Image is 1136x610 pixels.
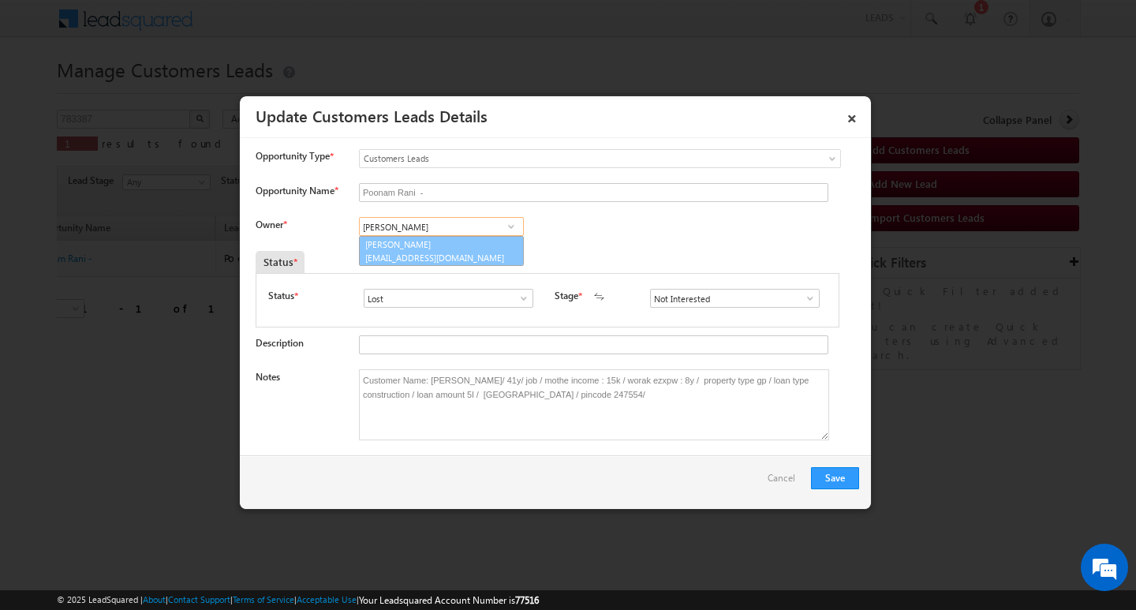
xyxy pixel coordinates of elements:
label: Opportunity Name [256,185,338,196]
label: Notes [256,371,280,383]
textarea: Type your message and hit 'Enter' [21,146,288,473]
span: [EMAIL_ADDRESS][DOMAIN_NAME] [365,252,507,264]
a: Customers Leads [359,149,841,168]
a: Terms of Service [233,594,294,604]
em: Start Chat [215,486,286,507]
a: Show All Items [501,219,521,234]
span: Opportunity Type [256,149,330,163]
div: Chat with us now [82,83,265,103]
div: Status [256,251,305,273]
div: Minimize live chat window [259,8,297,46]
label: Owner [256,219,286,230]
img: d_60004797649_company_0_60004797649 [27,83,66,103]
label: Stage [555,289,578,303]
a: Show All Items [510,290,529,306]
span: 77516 [515,594,539,606]
span: © 2025 LeadSquared | | | | | [57,593,539,608]
input: Type to Search [650,289,820,308]
label: Status [268,289,294,303]
a: Contact Support [168,594,230,604]
a: Show All Items [796,290,816,306]
label: Description [256,337,304,349]
a: Cancel [768,467,803,497]
input: Type to Search [364,289,533,308]
input: Type to Search [359,217,524,236]
a: Update Customers Leads Details [256,104,488,126]
button: Save [811,467,859,489]
span: Your Leadsquared Account Number is [359,594,539,606]
span: Customers Leads [360,152,776,166]
a: × [839,102,865,129]
a: [PERSON_NAME] [359,236,524,266]
a: Acceptable Use [297,594,357,604]
a: About [143,594,166,604]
